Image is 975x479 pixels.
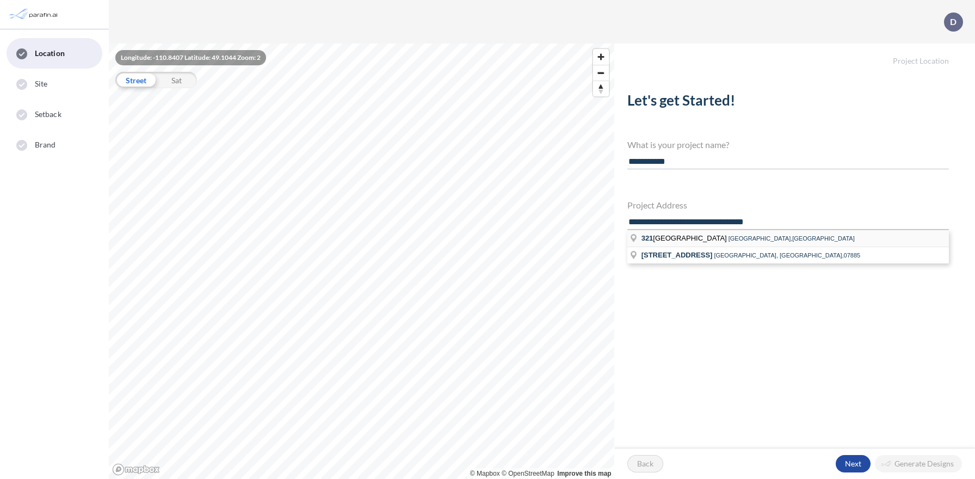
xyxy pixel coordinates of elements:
[614,44,975,66] h5: Project Location
[641,234,653,242] span: 321
[627,92,949,113] h2: Let's get Started!
[714,252,860,259] span: [GEOGRAPHIC_DATA], [GEOGRAPHIC_DATA],07885
[112,463,160,476] a: Mapbox homepage
[35,109,61,120] span: Setback
[8,4,61,24] img: Parafin
[836,455,871,472] button: Next
[641,234,729,242] span: [GEOGRAPHIC_DATA]
[35,48,65,59] span: Location
[109,44,614,479] canvas: Map
[115,72,156,88] div: Street
[641,251,713,259] span: [STREET_ADDRESS]
[35,139,56,150] span: Brand
[502,470,554,477] a: OpenStreetMap
[950,17,957,27] p: D
[729,235,855,242] span: [GEOGRAPHIC_DATA],[GEOGRAPHIC_DATA]
[156,72,197,88] div: Sat
[470,470,500,477] a: Mapbox
[115,50,266,65] div: Longitude: -110.8407 Latitude: 49.1044 Zoom: 2
[845,458,861,469] p: Next
[593,81,609,96] button: Reset bearing to north
[35,78,47,89] span: Site
[627,139,949,150] h4: What is your project name?
[627,200,949,210] h4: Project Address
[593,49,609,65] button: Zoom in
[557,470,611,477] a: Improve this map
[593,65,609,81] button: Zoom out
